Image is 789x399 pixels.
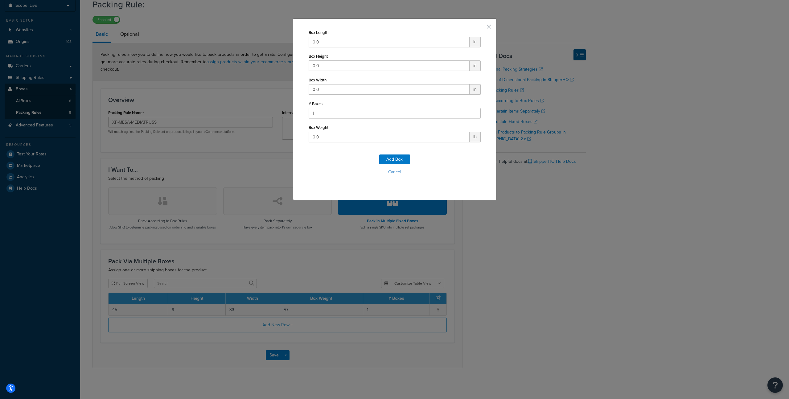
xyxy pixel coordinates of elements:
[309,125,328,130] label: Box Weight
[309,54,328,59] label: Box Height
[309,78,327,82] label: Box Width
[470,84,481,95] span: in
[470,37,481,47] span: in
[470,132,481,142] span: lb
[309,167,481,177] button: Cancel
[470,60,481,71] span: in
[379,154,410,164] button: Add Box
[309,101,323,106] label: # Boxes
[309,30,328,35] label: Box Length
